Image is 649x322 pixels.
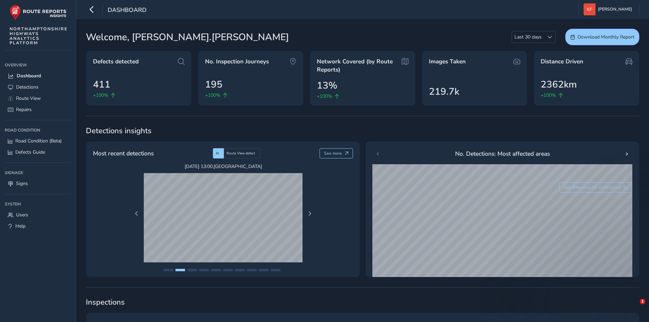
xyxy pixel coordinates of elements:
[93,149,154,158] span: Most recent detections
[317,58,399,74] span: Network Covered (by Route Reports)
[565,29,639,45] button: Download Monthly Report
[211,269,221,271] button: Page 5
[512,31,544,43] span: Last 30 days
[640,299,645,304] span: 1
[10,27,68,45] span: NORTHAMPTONSHIRE HIGHWAYS ANALYTICS PLATFORM
[5,168,71,178] div: Signage
[227,151,255,156] span: Route View defect
[455,149,550,158] span: No. Detections: Most affected areas
[108,6,146,15] span: Dashboard
[317,93,332,100] span: +100%
[216,151,219,156] span: AI
[305,209,314,218] button: Next Page
[10,5,66,20] img: rr logo
[213,148,224,158] div: AI
[5,93,71,104] a: Route View
[86,126,639,136] span: Detections insights
[15,223,26,229] span: Help
[5,104,71,115] a: Repairs
[205,92,220,99] span: +100%
[15,149,45,155] span: Defects Guide
[164,269,173,271] button: Page 1
[93,58,139,66] span: Defects detected
[93,77,110,92] span: 411
[541,58,583,66] span: Distance Driven
[626,299,642,315] iframe: Intercom live chat
[584,3,596,15] img: diamond-layout
[541,77,577,92] span: 2362km
[5,135,71,147] a: Road Condition (Beta)
[563,185,621,190] span: See difference for same period
[16,84,38,90] span: Detections
[5,209,71,220] a: Users
[5,60,71,70] div: Overview
[205,77,222,92] span: 195
[235,269,245,271] button: Page 7
[541,92,556,99] span: +100%
[15,138,62,144] span: Road Condition (Beta)
[5,125,71,135] div: Road Condition
[5,70,71,81] a: Dashboard
[320,148,353,158] button: See more
[205,58,269,66] span: No. Inspection Journeys
[16,180,28,187] span: Signs
[16,212,28,218] span: Users
[429,58,466,66] span: Images Taken
[5,178,71,189] a: Signs
[5,199,71,209] div: System
[16,95,41,102] span: Route View
[224,148,260,158] div: Route View defect
[199,269,209,271] button: Page 4
[132,209,141,218] button: Previous Page
[93,92,108,99] span: +100%
[5,220,71,232] a: Help
[598,3,632,15] span: [PERSON_NAME]
[17,73,41,79] span: Dashboard
[16,106,32,113] span: Repairs
[559,182,633,193] button: See difference for same period
[429,85,459,99] span: 219.7k
[86,297,639,307] span: Inspections
[175,269,185,271] button: Page 2
[584,3,634,15] button: [PERSON_NAME]
[144,163,303,170] span: [DATE] 13:00 , [GEOGRAPHIC_DATA]
[259,269,268,271] button: Page 9
[317,78,337,93] span: 13%
[271,269,280,271] button: Page 10
[324,151,342,156] span: See more
[5,81,71,93] a: Detections
[86,30,289,44] span: Welcome, [PERSON_NAME].[PERSON_NAME]
[187,269,197,271] button: Page 3
[577,34,634,40] span: Download Monthly Report
[223,269,233,271] button: Page 6
[247,269,257,271] button: Page 8
[5,147,71,158] a: Defects Guide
